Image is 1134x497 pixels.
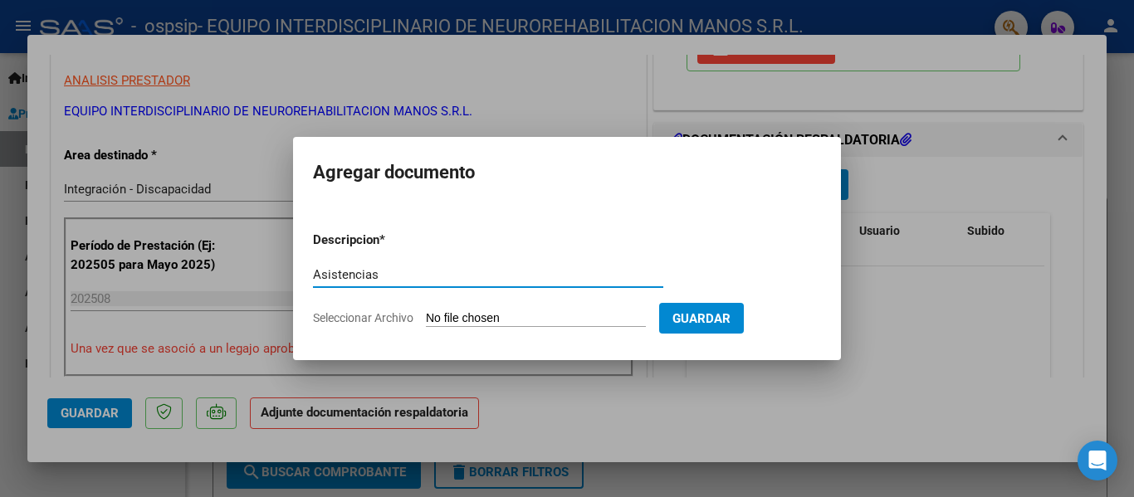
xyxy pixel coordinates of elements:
span: Guardar [672,311,731,326]
div: Open Intercom Messenger [1078,441,1117,480]
p: Descripcion [313,231,466,250]
span: Seleccionar Archivo [313,311,413,324]
button: Guardar [659,303,744,334]
h2: Agregar documento [313,157,821,188]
